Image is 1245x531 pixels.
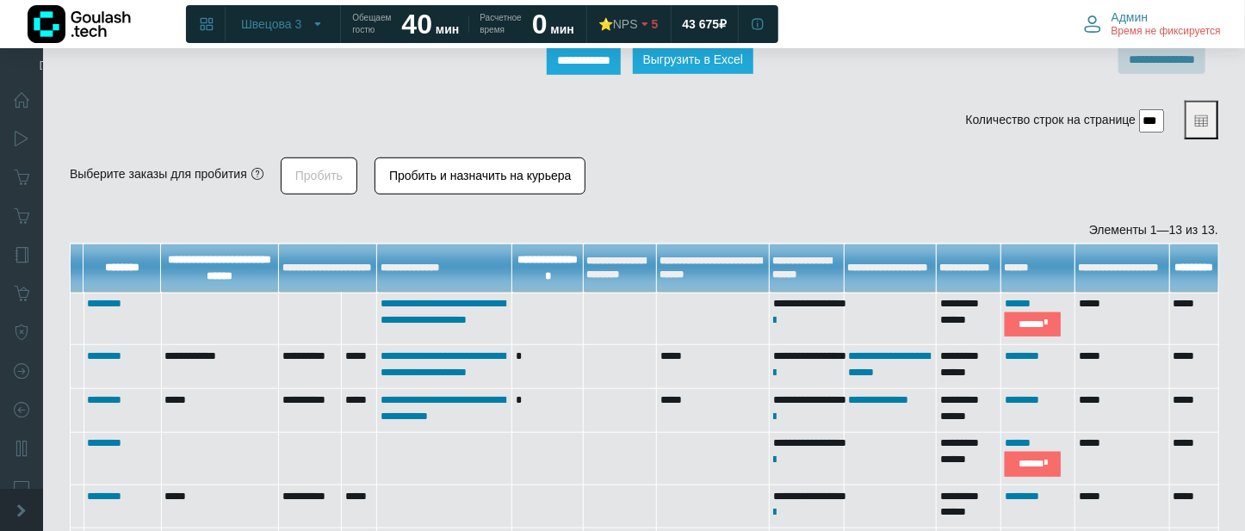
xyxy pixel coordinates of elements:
button: Швецова 3 [231,10,335,38]
span: 5 [652,16,659,32]
button: Пробить и назначить на курьера [375,157,585,194]
button: Выгрузить в Excel [633,46,754,74]
span: ₽ [719,16,727,32]
div: Выберите заказы для пробития [70,165,247,183]
button: Админ Время не фиксируется [1074,6,1231,42]
span: Расчетное время [480,12,521,36]
a: 43 675 ₽ [672,9,738,40]
strong: 40 [401,9,432,40]
span: Обещаем гостю [352,12,391,36]
img: Логотип компании Goulash.tech [28,5,131,43]
span: Админ [1112,9,1149,25]
a: Обещаем гостю 40 мин Расчетное время 0 мин [342,9,585,40]
span: 43 675 [683,16,720,32]
label: Количество строк на странице [966,111,1137,129]
div: Элементы 1—13 из 13. [70,221,1218,239]
span: мин [551,22,574,36]
span: мин [436,22,459,36]
span: Время не фиксируется [1112,25,1221,39]
span: NPS [613,17,638,31]
div: ⭐ [598,16,638,32]
a: ⭐NPS 5 [588,9,669,40]
span: Швецова 3 [241,16,301,32]
button: Пробить [281,157,357,194]
strong: 0 [532,9,548,40]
